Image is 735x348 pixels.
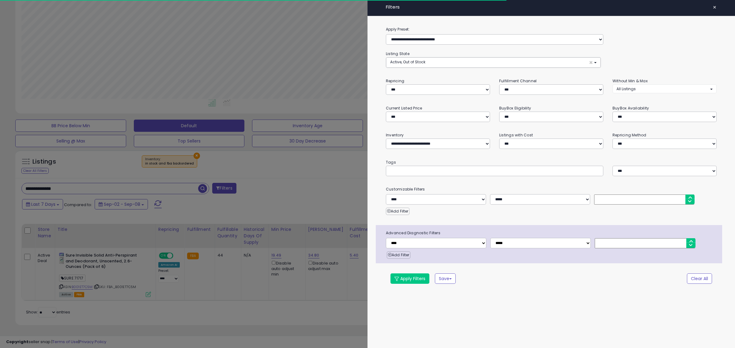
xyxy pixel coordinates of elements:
small: BuyBox Availability [612,106,649,111]
small: Listings with Cost [499,132,533,138]
small: Customizable Filters [381,186,721,193]
label: Apply Preset: [381,26,721,33]
button: Active, Out of Stock × [386,57,601,68]
small: Without Min & Max [612,78,648,83]
small: Listing State [386,51,409,56]
small: Tags [381,159,721,166]
button: Add Filter [386,208,409,215]
button: Apply Filters [390,273,429,284]
button: All Listings [612,84,717,93]
span: Active, Out of Stock [390,59,425,65]
span: × [713,3,717,12]
span: × [589,59,593,66]
h4: Filters [386,5,717,10]
span: All Listings [616,86,636,91]
button: Save [435,273,456,284]
small: Fulfillment Channel [499,78,537,83]
button: Add Filter [387,251,410,259]
button: × [710,3,719,12]
small: Repricing [386,78,404,83]
button: Clear All [687,273,712,284]
small: Inventory [386,132,404,138]
small: BuyBox Eligibility [499,106,531,111]
span: Advanced Diagnostic Filters [381,230,722,236]
small: Current Listed Price [386,106,422,111]
small: Repricing Method [612,132,646,138]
